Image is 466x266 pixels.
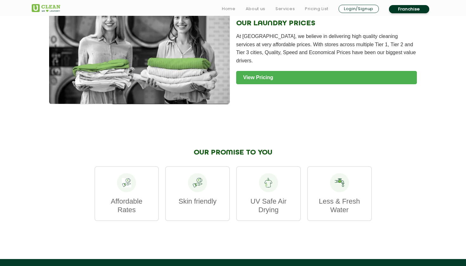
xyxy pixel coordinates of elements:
p: Less & Fresh Water [314,197,365,214]
p: At [GEOGRAPHIC_DATA], we believe in delivering high quality cleaning services at very affordable ... [236,32,417,65]
p: UV Safe Air Drying [243,197,294,214]
img: UClean Laundry and Dry Cleaning [32,4,60,12]
a: View Pricing [236,71,417,84]
a: Franchise [389,5,429,13]
p: Skin friendly [172,197,223,206]
a: Services [275,5,295,13]
h2: OUR PROMISE TO YOU [94,149,372,157]
a: Pricing List [305,5,328,13]
a: About us [246,5,265,13]
a: Home [222,5,236,13]
a: Login/Signup [339,5,379,13]
p: Affordable Rates [101,197,152,214]
h2: OUR LAUNDRY PRICES [236,19,417,28]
